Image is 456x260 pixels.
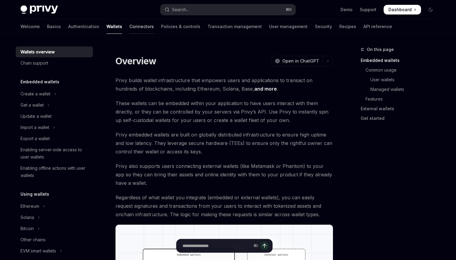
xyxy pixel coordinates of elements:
a: Managed wallets [361,85,440,94]
a: Enabling offline actions with user wallets [16,163,93,181]
a: Connectors [129,19,154,34]
a: Support [360,7,376,13]
div: Wallets overview [21,48,55,56]
a: Policies & controls [161,19,200,34]
div: Chain support [21,59,48,67]
h5: Embedded wallets [21,78,59,85]
a: Other chains [16,234,93,245]
a: API reference [363,19,392,34]
button: Toggle Get a wallet section [16,100,93,111]
div: Other chains [21,236,46,243]
button: Toggle Import a wallet section [16,122,93,133]
a: Common usage [361,65,440,75]
span: On this page [367,46,394,53]
a: and more [254,86,277,92]
a: Update a wallet [16,111,93,122]
span: Dashboard [388,7,412,13]
a: Demo [340,7,353,13]
button: Open in ChatGPT [271,56,323,66]
button: Toggle Bitcoin section [16,223,93,234]
a: Wallets [106,19,122,34]
div: Ethereum [21,203,39,210]
div: Export a wallet [21,135,50,142]
a: Export a wallet [16,133,93,144]
input: Ask a question... [182,239,251,252]
a: Embedded wallets [361,56,440,65]
a: User wallets [361,75,440,85]
button: Toggle Create a wallet section [16,88,93,99]
a: Get started [361,114,440,123]
div: Import a wallet [21,124,49,131]
a: Security [315,19,332,34]
button: Toggle EVM smart wallets section [16,246,93,256]
h5: Using wallets [21,191,49,198]
button: Send message [260,242,269,250]
div: EVM smart wallets [21,247,56,255]
a: Wallets overview [16,47,93,57]
a: Welcome [21,19,40,34]
a: Features [361,94,440,104]
a: Chain support [16,58,93,69]
a: User management [269,19,308,34]
div: Enabling server-side access to user wallets [21,146,89,161]
button: Toggle Ethereum section [16,201,93,212]
img: dark logo [21,5,58,14]
div: Get a wallet [21,101,44,109]
a: Basics [47,19,61,34]
a: Dashboard [384,5,421,14]
div: Enabling offline actions with user wallets [21,165,89,179]
span: ⌘ K [286,7,292,12]
h1: Overview [116,56,156,66]
button: Open search [160,4,296,15]
span: Regardless of what wallet you integrate (embedded or external wallets), you can easily request si... [116,193,333,219]
span: Privy builds wallet infrastructure that empowers users and applications to transact on hundreds o... [116,76,333,93]
a: Recipes [339,19,356,34]
a: External wallets [361,104,440,114]
div: Bitcoin [21,225,34,232]
div: Update a wallet [21,113,52,120]
span: Open in ChatGPT [282,58,319,64]
a: Transaction management [207,19,262,34]
a: Authentication [68,19,99,34]
button: Toggle dark mode [426,5,435,14]
button: Toggle Solana section [16,212,93,223]
span: Privy embedded wallets are built on globally distributed infrastructure to ensure high uptime and... [116,130,333,156]
div: Solana [21,214,34,221]
a: Enabling server-side access to user wallets [16,144,93,162]
div: Search... [172,6,189,13]
span: These wallets can be embedded within your application to have users interact with them directly, ... [116,99,333,124]
div: Create a wallet [21,90,50,98]
span: Privy also supports users connecting external wallets (like Metamask or Phantom) to your app so t... [116,162,333,187]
